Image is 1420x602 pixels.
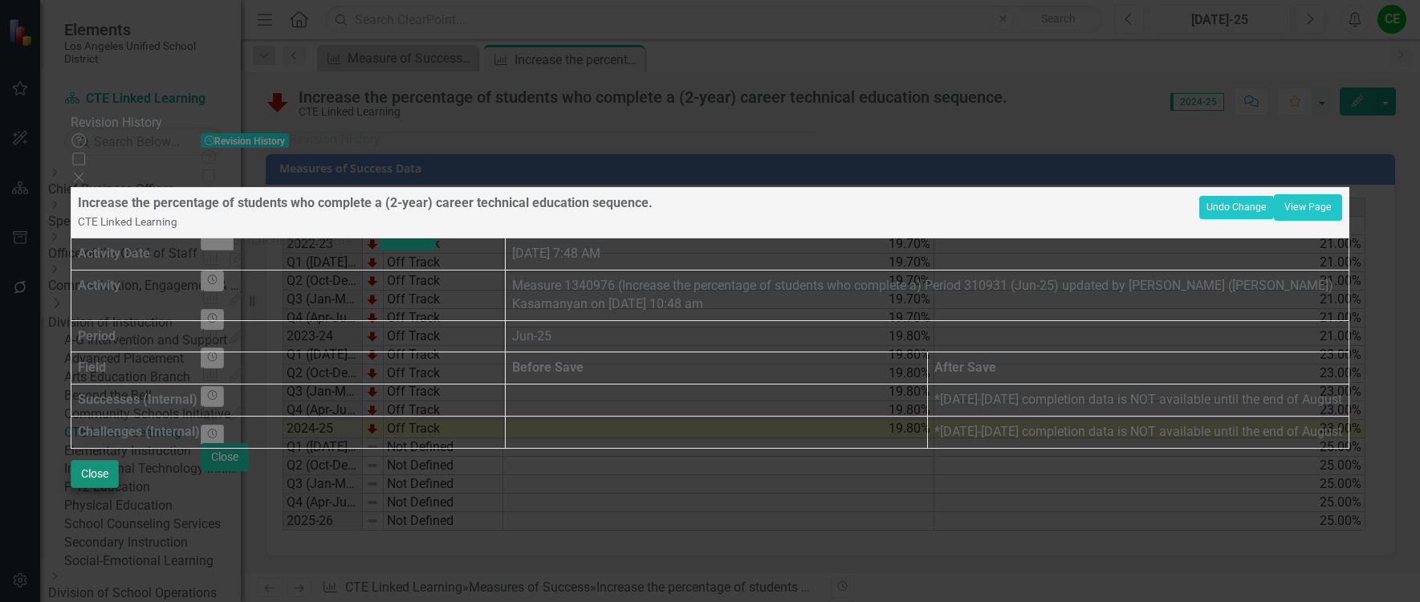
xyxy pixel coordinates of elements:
[71,384,506,417] th: Successes (Internal)
[78,194,1199,231] div: Increase the percentage of students who complete a (2-year) career technical education sequence.
[71,270,506,320] th: Activity
[78,215,177,228] small: CTE Linked Learning
[934,423,1342,441] p: *[DATE]-[DATE] completion data is NOT available until the end of August
[927,352,1349,384] th: After Save
[71,460,119,488] button: Close
[71,320,506,352] th: Period
[506,320,1349,352] td: Jun-25
[1199,196,1274,218] button: Undo Change
[506,352,927,384] th: Before Save
[71,115,162,130] span: Revision History
[1274,194,1342,220] a: View Page
[71,238,506,270] th: Activity Date
[506,238,1349,270] td: [DATE] 7:48 AM
[71,417,506,449] th: Challenges (Internal)
[934,391,1342,409] p: *[DATE]-[DATE] completion data is NOT available until the end of August
[71,352,506,384] th: Field
[506,270,1349,320] td: Measure 1340976 (Increase the percentage of students who complete a) Period 310931 (Jun-25) updat...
